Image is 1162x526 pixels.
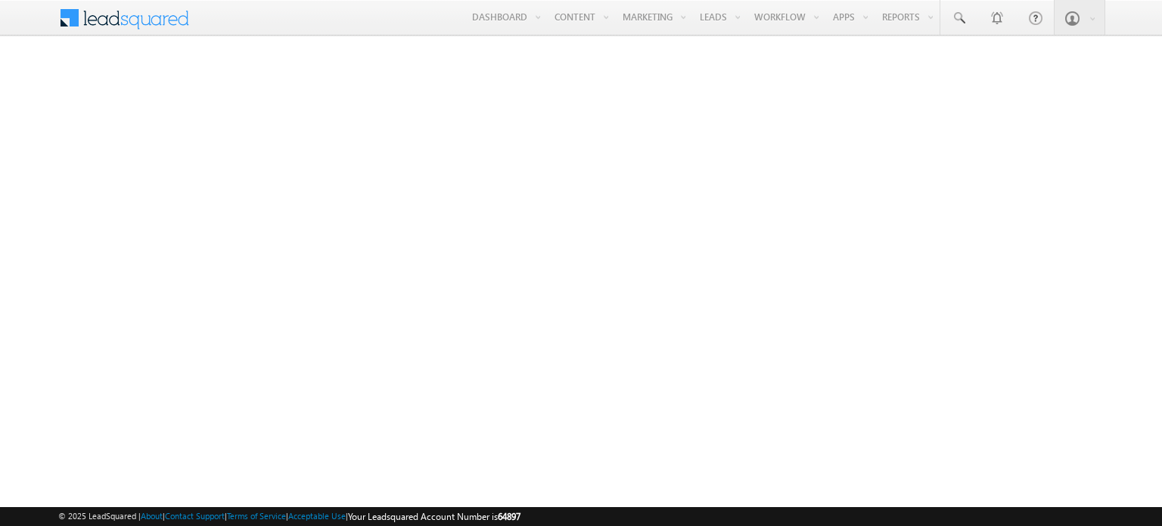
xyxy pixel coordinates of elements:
span: 64897 [498,511,520,522]
a: Terms of Service [227,511,286,521]
span: Your Leadsquared Account Number is [348,511,520,522]
a: About [141,511,163,521]
span: © 2025 LeadSquared | | | | | [58,509,520,524]
a: Acceptable Use [288,511,346,521]
a: Contact Support [165,511,225,521]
